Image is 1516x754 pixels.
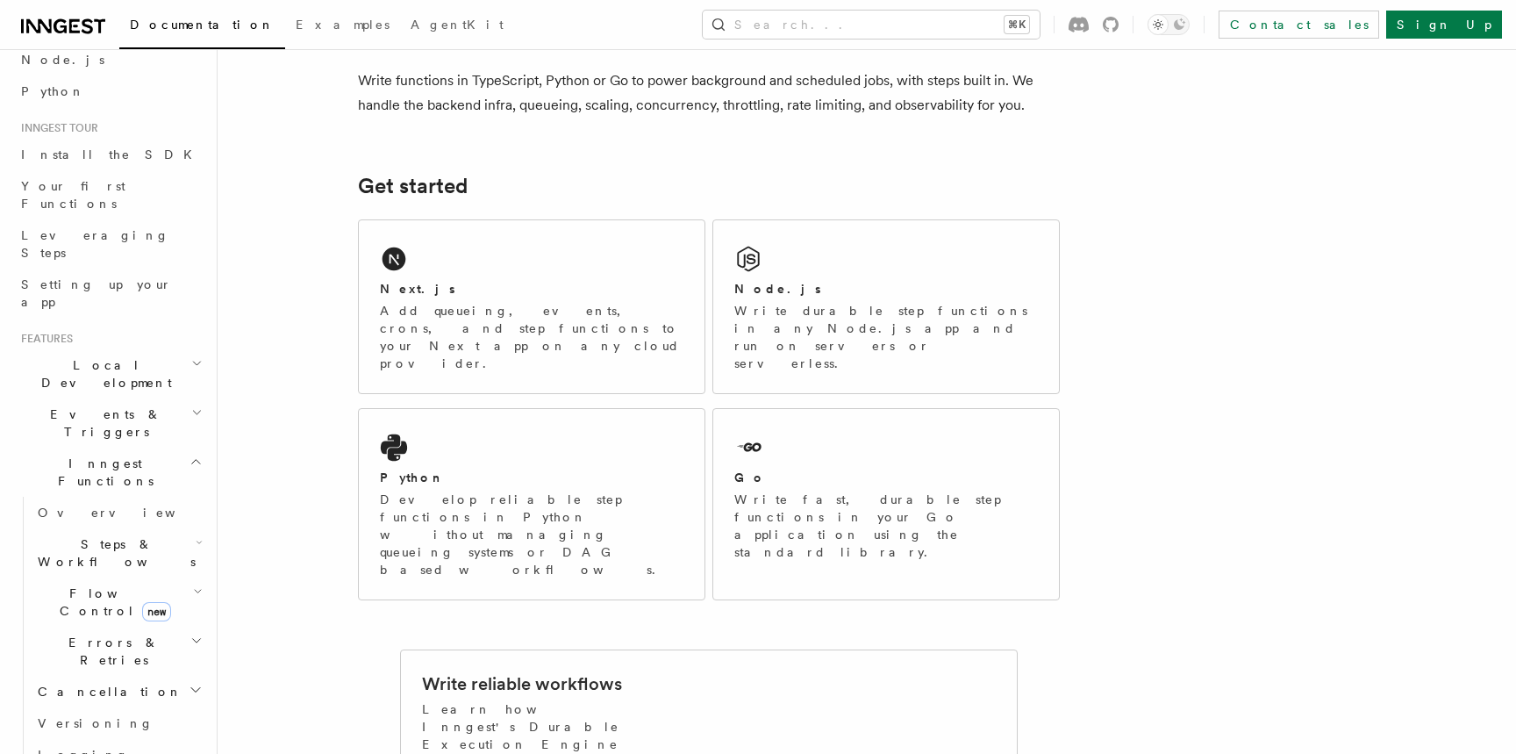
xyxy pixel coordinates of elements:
span: Documentation [130,18,275,32]
h2: Go [734,469,766,486]
button: Steps & Workflows [31,528,206,578]
span: Events & Triggers [14,406,191,441]
span: Leveraging Steps [21,228,169,260]
a: GoWrite fast, durable step functions in your Go application using the standard library. [712,408,1060,600]
a: Documentation [119,5,285,49]
span: Inngest Functions [14,455,189,490]
span: Inngest tour [14,121,98,135]
p: Write fast, durable step functions in your Go application using the standard library. [734,491,1038,561]
button: Inngest Functions [14,448,206,497]
a: Node.js [14,44,206,75]
span: Errors & Retries [31,634,190,669]
a: Leveraging Steps [14,219,206,269]
span: AgentKit [411,18,504,32]
span: Install the SDK [21,147,203,162]
a: Install the SDK [14,139,206,170]
span: Overview [38,506,218,520]
span: Versioning [38,716,154,730]
a: Your first Functions [14,170,206,219]
span: Cancellation [31,683,182,700]
span: Local Development [14,356,191,391]
span: Features [14,332,73,346]
h2: Python [380,469,445,486]
h2: Node.js [734,280,821,298]
span: Setting up your app [21,277,172,309]
span: Your first Functions [21,179,125,211]
a: Examples [285,5,400,47]
span: Python [21,84,85,98]
a: Setting up your app [14,269,206,318]
a: Get started [358,174,468,198]
a: Next.jsAdd queueing, events, crons, and step functions to your Next app on any cloud provider. [358,219,705,394]
p: Write durable step functions in any Node.js app and run on servers or serverless. [734,302,1038,372]
span: new [142,602,171,621]
a: AgentKit [400,5,514,47]
a: Sign Up [1386,11,1502,39]
a: Contact sales [1219,11,1379,39]
button: Local Development [14,349,206,399]
button: Search...⌘K [703,11,1040,39]
a: Versioning [31,707,206,739]
a: PythonDevelop reliable step functions in Python without managing queueing systems or DAG based wo... [358,408,705,600]
button: Errors & Retries [31,627,206,676]
button: Events & Triggers [14,399,206,448]
a: Node.jsWrite durable step functions in any Node.js app and run on servers or serverless. [712,219,1060,394]
kbd: ⌘K [1005,16,1029,33]
h2: Next.js [380,280,455,298]
span: Examples [296,18,390,32]
span: Node.js [21,53,104,67]
h2: Write reliable workflows [422,671,622,696]
p: Add queueing, events, crons, and step functions to your Next app on any cloud provider. [380,302,683,372]
p: Develop reliable step functions in Python without managing queueing systems or DAG based workflows. [380,491,683,578]
p: Write functions in TypeScript, Python or Go to power background and scheduled jobs, with steps bu... [358,68,1060,118]
button: Cancellation [31,676,206,707]
button: Toggle dark mode [1148,14,1190,35]
button: Flow Controlnew [31,578,206,627]
a: Overview [31,497,206,528]
a: Python [14,75,206,107]
span: Steps & Workflows [31,535,196,571]
span: Flow Control [31,585,193,620]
